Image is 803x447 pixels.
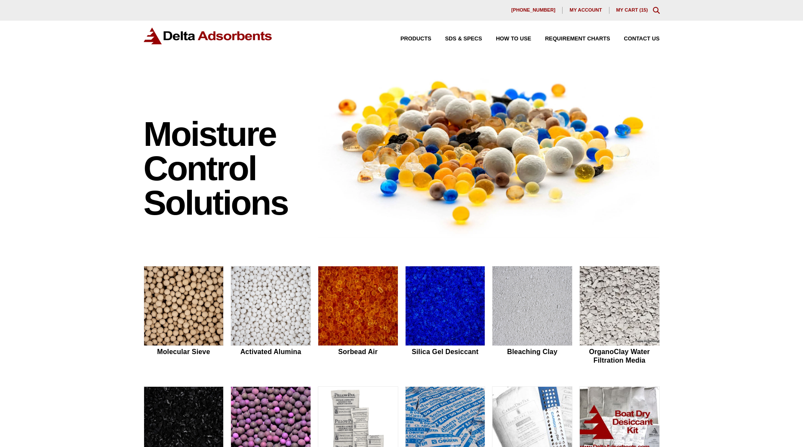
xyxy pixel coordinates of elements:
[610,36,660,42] a: Contact Us
[511,8,556,12] span: [PHONE_NUMBER]
[318,65,660,238] img: Image
[545,36,610,42] span: Requirement Charts
[505,7,563,14] a: [PHONE_NUMBER]
[579,348,660,364] h2: OrganoClay Water Filtration Media
[653,7,660,14] div: Toggle Modal Content
[231,348,311,356] h2: Activated Alumina
[318,266,398,366] a: Sorbead Air
[405,266,486,366] a: Silica Gel Desiccant
[400,36,431,42] span: Products
[431,36,482,42] a: SDS & SPECS
[641,7,646,12] span: 15
[579,266,660,366] a: OrganoClay Water Filtration Media
[144,28,273,44] img: Delta Adsorbents
[569,8,602,12] span: My account
[405,348,486,356] h2: Silica Gel Desiccant
[318,348,398,356] h2: Sorbead Air
[492,266,572,366] a: Bleaching Clay
[624,36,660,42] span: Contact Us
[445,36,482,42] span: SDS & SPECS
[144,117,310,220] h1: Moisture Control Solutions
[531,36,610,42] a: Requirement Charts
[231,266,311,366] a: Activated Alumina
[492,348,572,356] h2: Bleaching Clay
[144,266,224,366] a: Molecular Sieve
[387,36,431,42] a: Products
[144,348,224,356] h2: Molecular Sieve
[563,7,609,14] a: My account
[482,36,531,42] a: How to Use
[496,36,531,42] span: How to Use
[616,7,648,12] a: My Cart (15)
